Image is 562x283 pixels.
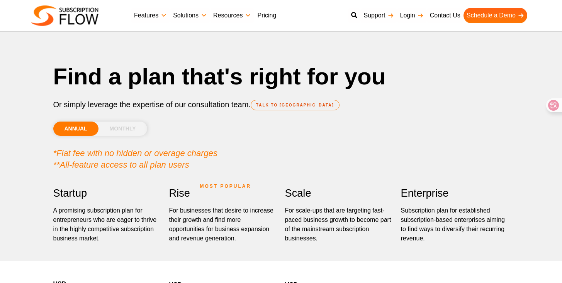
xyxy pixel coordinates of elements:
a: Schedule a Demo [464,8,527,23]
h2: Enterprise [401,184,509,202]
a: Pricing [254,8,279,23]
div: For scale-ups that are targeting fast-paced business growth to become part of the mainstream subs... [285,206,393,243]
p: Subscription plan for established subscription-based enterprises aiming to find ways to diversify... [401,206,509,243]
a: Features [131,8,170,23]
a: Solutions [170,8,210,23]
img: Subscriptionflow [31,5,98,26]
h1: Find a plan that's right for you [53,62,509,91]
h2: Rise [169,184,277,202]
a: Support [360,8,397,23]
h2: Startup [53,184,161,202]
a: TALK TO [GEOGRAPHIC_DATA] [251,100,340,110]
a: Resources [210,8,254,23]
p: Or simply leverage the expertise of our consultation team. [53,99,509,110]
em: *Flat fee with no hidden or overage charges [53,148,218,158]
span: MOST POPULAR [200,177,251,195]
a: Contact Us [427,8,464,23]
a: Login [397,8,427,23]
h2: Scale [285,184,393,202]
em: **All-feature access to all plan users [53,160,189,170]
li: ANNUAL [53,122,98,136]
div: For businesses that desire to increase their growth and find more opportunities for business expa... [169,206,277,243]
p: A promising subscription plan for entrepreneurs who are eager to thrive in the highly competitive... [53,206,161,243]
li: MONTHLY [98,122,147,136]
